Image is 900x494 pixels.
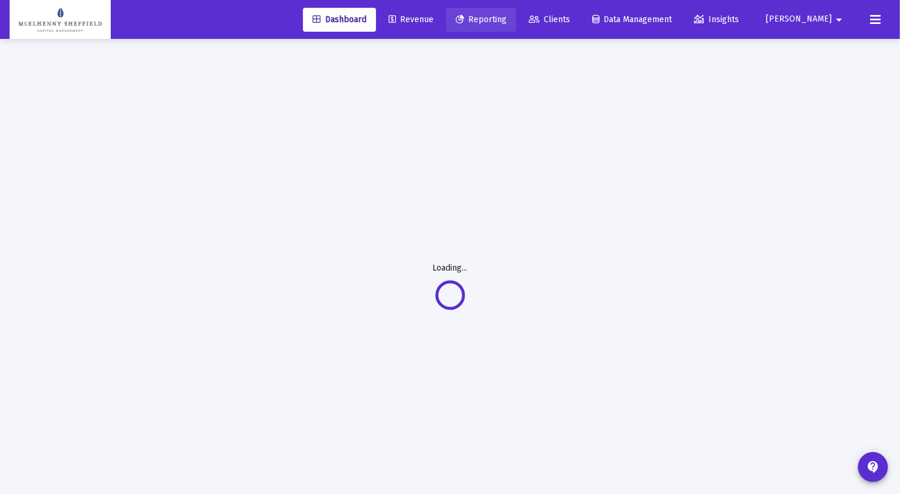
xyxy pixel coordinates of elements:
[519,8,580,32] a: Clients
[529,14,570,25] span: Clients
[313,14,366,25] span: Dashboard
[766,14,832,25] span: [PERSON_NAME]
[456,14,507,25] span: Reporting
[303,8,376,32] a: Dashboard
[583,8,681,32] a: Data Management
[379,8,443,32] a: Revenue
[684,8,749,32] a: Insights
[866,460,880,474] mat-icon: contact_support
[389,14,434,25] span: Revenue
[751,7,860,31] button: [PERSON_NAME]
[19,8,102,32] img: Dashboard
[592,14,672,25] span: Data Management
[694,14,739,25] span: Insights
[832,8,846,32] mat-icon: arrow_drop_down
[446,8,516,32] a: Reporting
